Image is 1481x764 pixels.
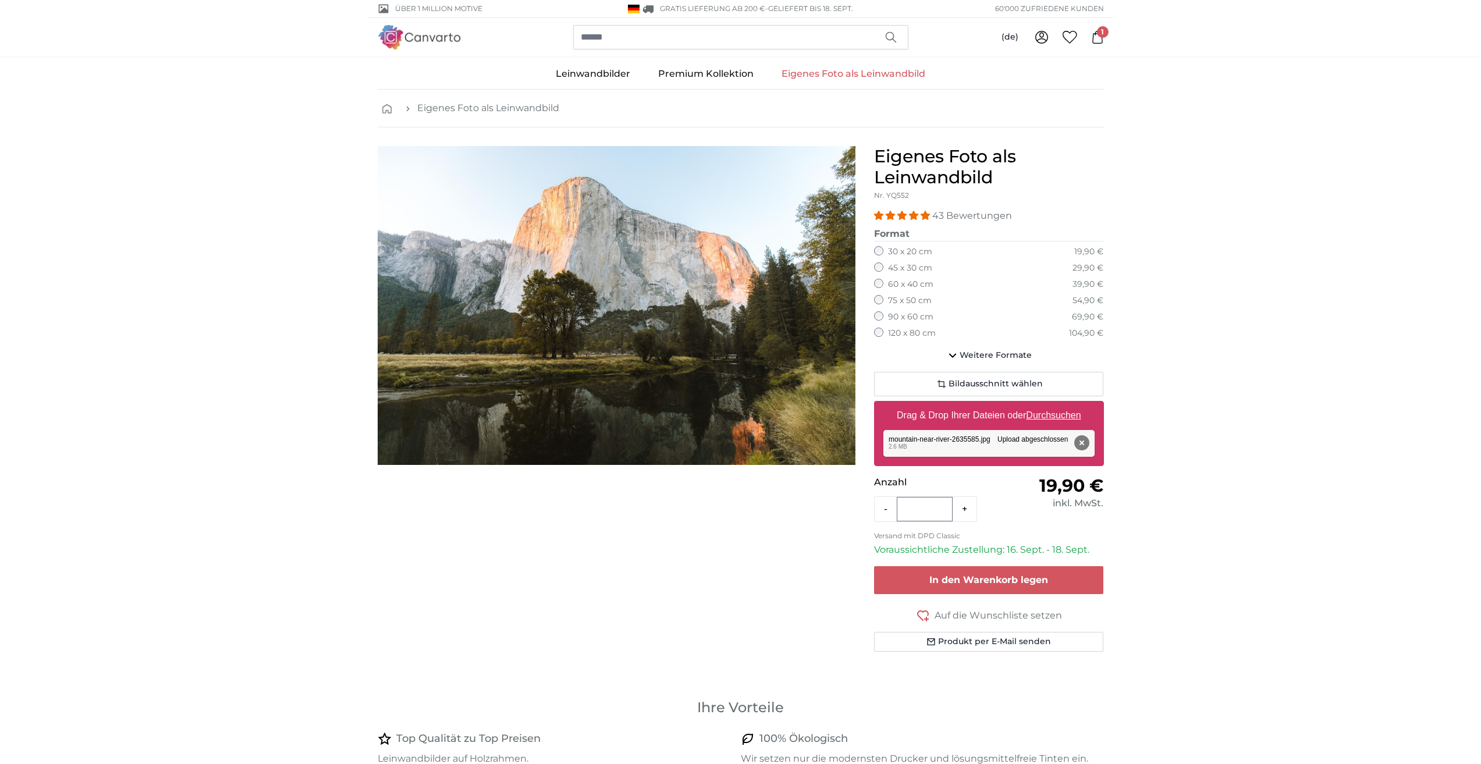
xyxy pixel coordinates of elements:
span: 4.98 stars [874,210,932,221]
div: inkl. MwSt. [989,496,1103,510]
button: - [875,498,897,521]
div: 1 of 1 [378,146,855,465]
div: 104,90 € [1069,328,1103,339]
label: 60 x 40 cm [888,279,933,290]
span: 19,90 € [1039,475,1103,496]
label: 30 x 20 cm [888,246,932,258]
span: In den Warenkorb legen [929,574,1048,585]
span: 1 [1097,26,1109,38]
span: Auf die Wunschliste setzen [935,609,1062,623]
p: Voraussichtliche Zustellung: 16. Sept. - 18. Sept. [874,543,1104,557]
div: 39,90 € [1072,279,1103,290]
span: Nr. YQ552 [874,191,909,200]
label: 120 x 80 cm [888,328,936,339]
h1: Eigenes Foto als Leinwandbild [874,146,1104,188]
p: Anzahl [874,475,989,489]
label: 75 x 50 cm [888,295,932,307]
span: 43 Bewertungen [932,210,1012,221]
a: Eigenes Foto als Leinwandbild [768,59,939,89]
img: Deutschland [628,5,640,13]
div: 69,90 € [1072,311,1103,323]
label: 45 x 30 cm [888,262,932,274]
nav: breadcrumbs [378,90,1104,127]
h4: 100% Ökologisch [759,731,848,747]
legend: Format [874,227,1104,241]
button: Bildausschnitt wählen [874,372,1104,396]
a: Eigenes Foto als Leinwandbild [417,101,559,115]
span: 60'000 ZUFRIEDENE KUNDEN [995,3,1104,14]
span: Geliefert bis 18. Sept. [768,4,853,13]
div: 29,90 € [1072,262,1103,274]
button: (de) [992,27,1028,48]
a: Leinwandbilder [542,59,644,89]
u: Durchsuchen [1026,410,1081,420]
button: + [953,498,976,521]
img: personalised-canvas-print [378,146,855,465]
h4: Top Qualität zu Top Preisen [396,731,541,747]
button: Auf die Wunschliste setzen [874,608,1104,623]
label: Drag & Drop Ihrer Dateien oder [892,404,1086,427]
p: Versand mit DPD Classic [874,531,1104,541]
span: - [765,4,853,13]
span: GRATIS Lieferung ab 200 € [660,4,765,13]
button: In den Warenkorb legen [874,566,1104,594]
a: Premium Kollektion [644,59,768,89]
h3: Ihre Vorteile [378,698,1104,717]
label: 90 x 60 cm [888,311,933,323]
button: Weitere Formate [874,344,1104,367]
button: Produkt per E-Mail senden [874,632,1104,652]
div: 19,90 € [1074,246,1103,258]
span: Weitere Formate [960,350,1032,361]
span: Bildausschnitt wählen [949,378,1043,390]
span: Über 1 Million Motive [395,3,482,14]
div: 54,90 € [1072,295,1103,307]
img: Canvarto [378,25,461,49]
